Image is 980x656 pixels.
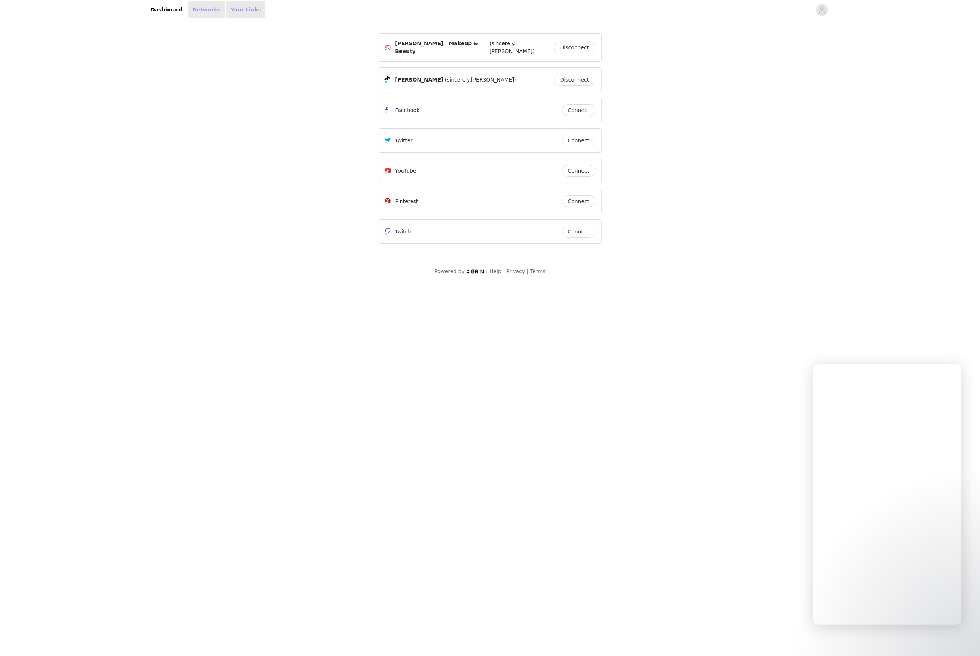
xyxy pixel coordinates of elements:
iframe: Intercom live chat [813,364,961,625]
span: (sincerely.[PERSON_NAME]) [489,40,552,55]
div: avatar [818,4,825,16]
p: Twitch [395,228,412,236]
p: Facebook [395,106,420,114]
p: Pinterest [395,198,418,205]
a: Dashboard [146,1,187,18]
span: | [527,268,529,274]
button: Disconnect [554,74,595,86]
button: Connect [562,195,595,207]
a: Privacy [506,268,525,274]
button: Connect [562,104,595,116]
p: Twitter [395,137,413,145]
span: (sincerely.[PERSON_NAME]) [445,76,516,84]
button: Connect [562,165,595,177]
a: Help [489,268,501,274]
span: | [486,268,488,274]
span: [PERSON_NAME] | Makeup & Beauty [395,40,488,55]
button: Connect [562,135,595,146]
iframe: Intercom live chat [944,631,961,649]
a: Networks [188,1,225,18]
button: Disconnect [554,42,595,53]
p: YouTube [395,167,416,175]
a: Terms [530,268,545,274]
span: [PERSON_NAME] [395,76,444,84]
img: logo [466,269,485,274]
img: Instagram Icon [385,45,391,51]
span: | [503,268,505,274]
a: Your Links [226,1,266,18]
button: Connect [562,226,595,238]
span: Powered by [435,268,465,274]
